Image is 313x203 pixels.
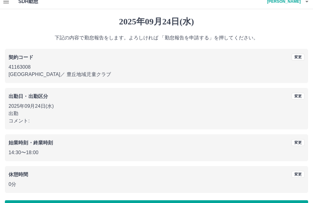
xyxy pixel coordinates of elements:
[292,171,304,178] button: 変更
[9,181,304,188] p: 0分
[292,93,304,100] button: 変更
[9,110,304,117] p: 出勤
[9,149,304,156] p: 14:30 〜 18:00
[9,140,53,145] b: 始業時刻・終業時刻
[5,34,308,42] p: 下記の内容で勤怠報告をします。よろしければ 「勤怠報告を申請する」を押してください。
[292,139,304,146] button: 変更
[9,94,48,99] b: 出勤日・出勤区分
[9,172,28,177] b: 休憩時間
[9,55,33,60] b: 契約コード
[9,103,304,110] p: 2025年09月24日(水)
[9,71,304,78] p: [GEOGRAPHIC_DATA] ／ 豊丘地域児童クラブ
[292,54,304,60] button: 変更
[9,63,304,71] p: 41163008
[5,16,308,27] h1: 2025年09月24日(水)
[9,117,304,125] p: コメント:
